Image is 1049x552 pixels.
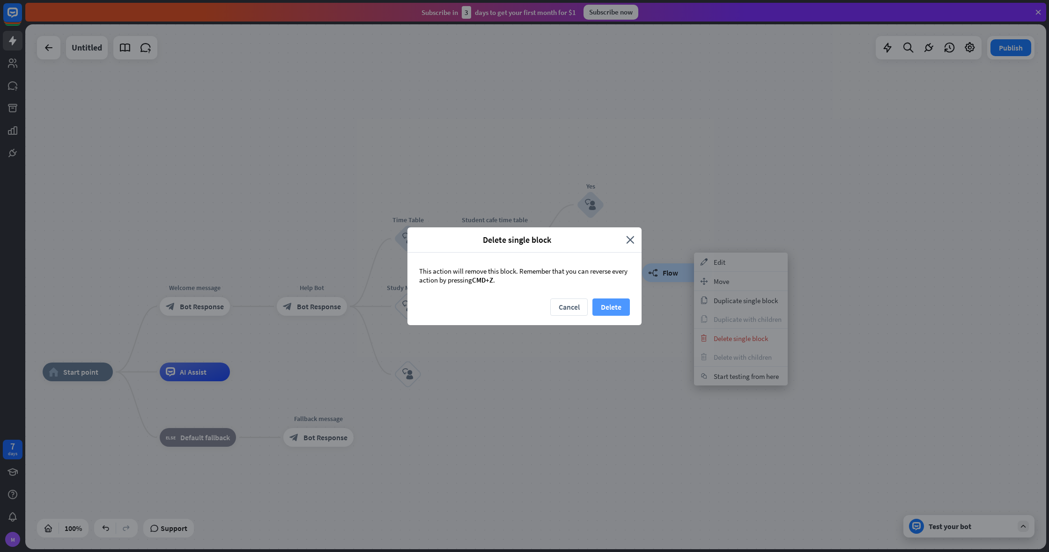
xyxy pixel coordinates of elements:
[626,234,635,245] i: close
[550,298,588,316] button: Cancel
[407,253,642,298] div: This action will remove this block. Remember that you can reverse every action by pressing .
[7,4,36,32] button: Open LiveChat chat widget
[472,276,493,284] span: CMD+Z
[414,234,619,245] span: Delete single block
[592,298,630,316] button: Delete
